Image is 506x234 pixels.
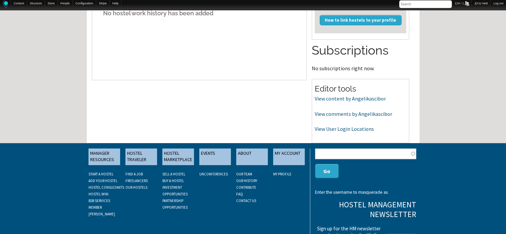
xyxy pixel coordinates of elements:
a: EVENTS [199,148,231,165]
a: OUR HOSTELS [125,185,147,190]
a: PARTNERSHIP OPPORTUNITIES [162,198,188,210]
a: UNCONFERENCES [199,172,228,176]
a: How to link hostels to your profile [320,15,402,25]
a: HOSTEL MARKETPLACE [162,148,194,165]
a: View content by Angelikascibor [315,95,386,102]
a: OUR TEAM [236,172,252,176]
a: INVESTMENT OPPORTUNITIES [162,185,188,196]
a: MY ACCOUNT [273,148,305,165]
a: HOSTEL CONSULTANTS [88,185,124,190]
a: MANAGER RESOURCES [88,148,120,165]
button: Go [315,164,339,178]
a: FAQ [236,192,243,196]
input: Search [399,0,452,8]
a: FREELANCERS [125,178,148,183]
a: HOSTEL WIKI [88,192,108,196]
a: START A HOSTEL [88,172,113,176]
img: Home [3,0,8,8]
a: My Profile [273,172,291,176]
a: View comments by Angelikascibor [315,111,392,117]
h2: Subscriptions [312,42,409,59]
h2: Editor tools [315,83,406,95]
a: FIND A JOB [125,172,143,176]
a: B2B SERVICES [88,198,110,203]
a: CONTRIBUTE [236,185,256,190]
a: HOSTEL TRAVELER [125,148,157,165]
a: CONTACT US [236,198,256,203]
div: Enter the username to masquerade as. [315,190,416,195]
section: No subscriptions right now. [312,42,409,71]
a: OUR HISTORY [236,178,257,183]
a: BUY A HOSTEL [162,178,184,183]
a: ABOUT [236,148,268,165]
h5: No hostel work history has been added [97,3,302,23]
a: MEMBER [PERSON_NAME] [88,205,115,216]
a: ADD YOUR HOSTEL [88,178,117,183]
h3: Hostel Management Newsletter [315,200,416,219]
a: View User Login Locations [315,125,374,132]
a: SELL A HOSTEL [162,172,185,176]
